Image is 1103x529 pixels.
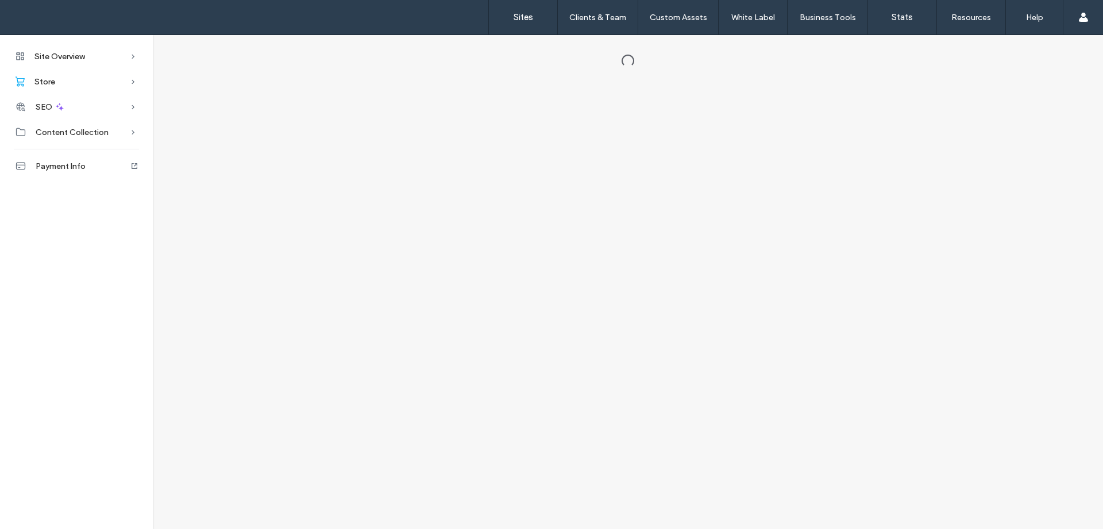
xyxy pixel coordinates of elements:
[650,13,707,22] label: Custom Assets
[36,102,52,112] span: SEO
[34,77,55,87] span: Store
[951,13,991,22] label: Resources
[1026,13,1043,22] label: Help
[892,12,913,22] label: Stats
[36,128,109,137] span: Content Collection
[26,8,50,18] span: Help
[34,52,85,61] span: Site Overview
[731,13,775,22] label: White Label
[800,13,856,22] label: Business Tools
[514,12,533,22] label: Sites
[36,161,86,171] span: Payment Info
[569,13,626,22] label: Clients & Team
